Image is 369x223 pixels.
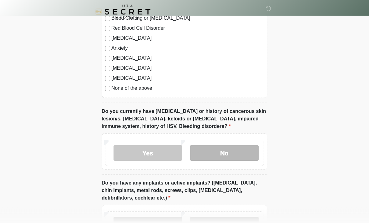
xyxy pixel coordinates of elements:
label: [MEDICAL_DATA] [111,75,264,82]
label: [MEDICAL_DATA] [111,55,264,62]
input: [MEDICAL_DATA] [105,66,110,71]
input: None of the above [105,86,110,91]
input: [MEDICAL_DATA] [105,76,110,81]
label: [MEDICAL_DATA] [111,35,264,42]
input: [MEDICAL_DATA] [105,56,110,61]
input: [MEDICAL_DATA] [105,36,110,41]
label: Yes [114,145,182,161]
input: Anxiety [105,46,110,51]
label: Do you currently have [MEDICAL_DATA] or history of cancerous skin lesion/s, [MEDICAL_DATA], keloi... [102,108,267,130]
label: No [190,145,259,161]
label: Red Blood Cell Disorder [111,25,264,32]
label: Do you have any implants or active implants? ([MEDICAL_DATA], chin implants, metal rods, screws, ... [102,180,267,202]
input: Red Blood Cell Disorder [105,26,110,31]
label: Anxiety [111,45,264,52]
img: It's A Secret Med Spa Logo [95,5,150,19]
label: None of the above [111,85,264,92]
label: [MEDICAL_DATA] [111,65,264,72]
